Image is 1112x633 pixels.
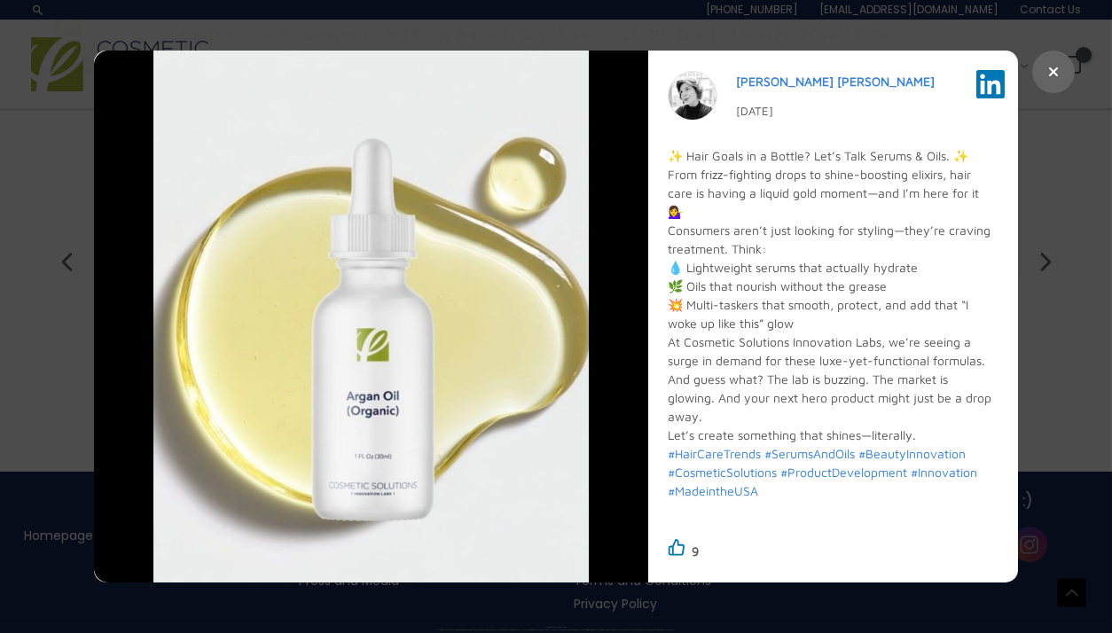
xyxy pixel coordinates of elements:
[692,540,699,563] p: 9
[764,446,771,461] span: #
[668,483,758,498] a: MadeintheUSA
[668,446,675,461] span: #
[668,465,777,480] a: CosmeticSolutions
[780,465,907,480] a: ProductDevelopment
[736,74,935,89] a: [PERSON_NAME] [PERSON_NAME]
[976,86,1005,101] a: View post on LinkedIn
[668,483,675,498] span: #
[669,72,717,120] img: sk-profile-picture
[858,446,966,461] a: BeautyInnovation
[668,446,761,461] a: HairCareTrends
[858,446,865,461] span: #
[736,100,935,121] p: [DATE]
[668,465,675,480] span: #
[764,446,855,461] a: SerumsAndOils
[94,51,648,582] img: sk-popup-media
[780,465,787,480] span: #
[668,148,991,498] span: ✨ Hair Goals in a Bottle? Let’s Talk Serums & Oils. ✨ From frizz-fighting drops to shine-boosting...
[911,465,977,480] a: Innovation
[911,465,918,480] span: #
